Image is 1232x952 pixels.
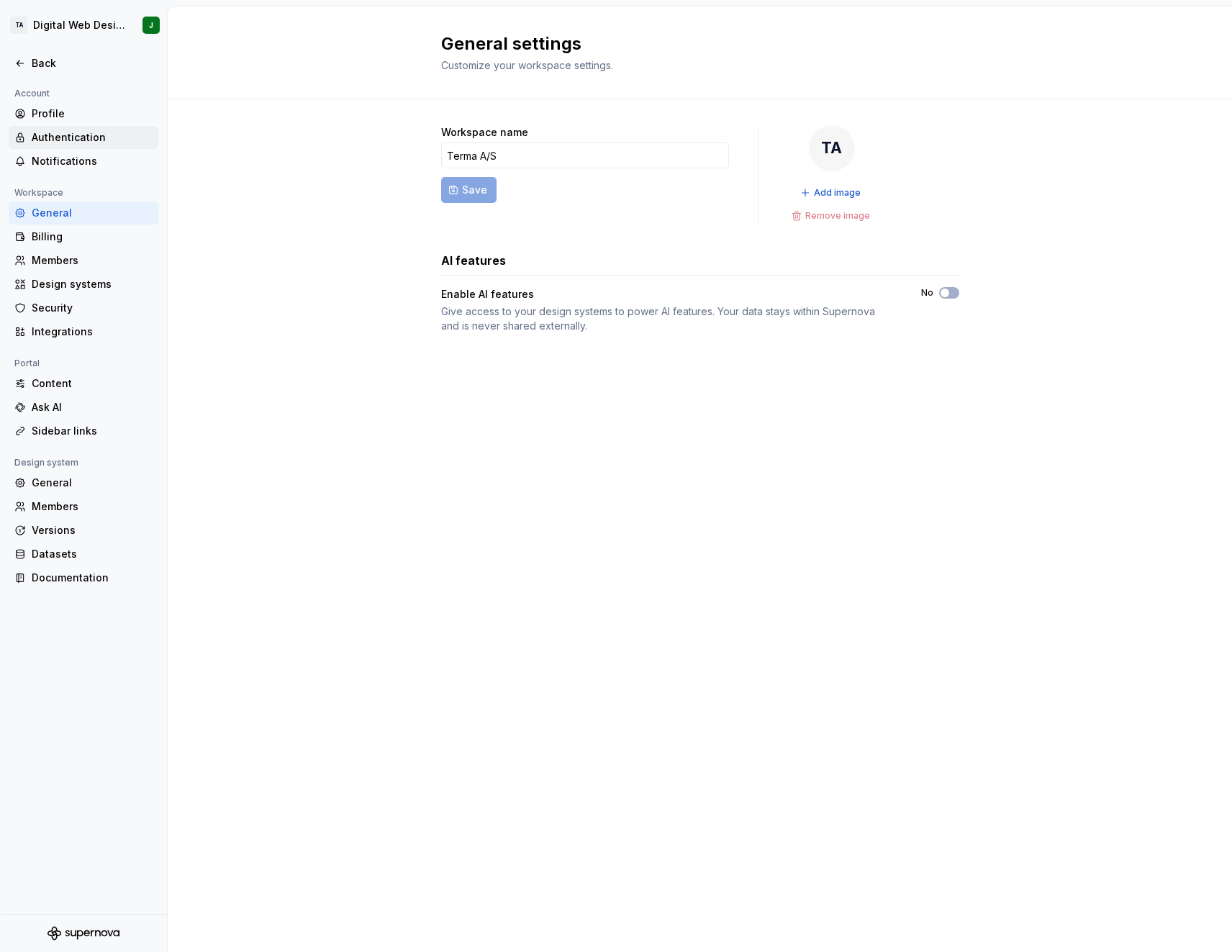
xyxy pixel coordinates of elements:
[9,495,158,518] a: Members
[9,102,158,125] a: Profile
[149,19,153,31] div: J
[32,154,153,168] div: Notifications
[9,273,158,296] a: Design systems
[32,547,153,561] div: Datasets
[32,424,153,438] div: Sidebar links
[32,56,153,71] div: Back
[32,325,153,339] div: Integrations
[9,296,158,319] a: Security
[32,400,153,414] div: Ask AI
[441,32,942,55] h2: General settings
[32,523,153,538] div: Versions
[9,519,158,542] a: Versions
[32,301,153,315] div: Security
[32,277,153,291] div: Design systems
[32,253,153,268] div: Members
[32,499,153,514] div: Members
[9,566,158,589] a: Documentation
[32,130,153,145] div: Authentication
[441,125,528,140] label: Workspace name
[9,126,158,149] a: Authentication
[441,59,613,71] span: Customize your workspace settings.
[441,287,534,302] div: Enable AI features
[796,183,867,203] button: Add image
[921,287,933,299] label: No
[32,476,153,490] div: General
[9,543,158,566] a: Datasets
[809,125,855,171] div: TA
[441,304,895,333] div: Give access to your design systems to power AI features. Your data stays within Supernova and is ...
[9,396,158,419] a: Ask AI
[32,230,153,244] div: Billing
[9,372,158,395] a: Content
[9,52,158,75] a: Back
[9,201,158,225] a: General
[9,150,158,173] a: Notifications
[32,571,153,585] div: Documentation
[33,18,125,32] div: Digital Web Design
[32,106,153,121] div: Profile
[3,9,164,41] button: TADigital Web DesignJ
[9,85,55,102] div: Account
[9,320,158,343] a: Integrations
[814,187,861,199] span: Add image
[9,454,84,471] div: Design system
[9,355,45,372] div: Portal
[9,249,158,272] a: Members
[9,184,69,201] div: Workspace
[441,252,506,269] h3: AI features
[10,17,27,34] div: TA
[9,420,158,443] a: Sidebar links
[9,225,158,248] a: Billing
[32,206,153,220] div: General
[9,471,158,494] a: General
[32,376,153,391] div: Content
[47,926,119,940] svg: Supernova Logo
